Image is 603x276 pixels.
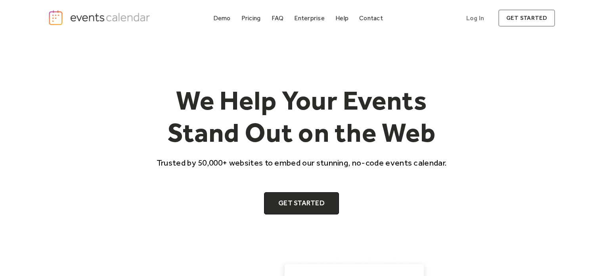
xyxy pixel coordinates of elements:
div: Contact [359,16,383,20]
div: Demo [213,16,231,20]
a: Get Started [264,192,339,214]
div: Pricing [241,16,261,20]
a: Enterprise [291,13,327,23]
div: Enterprise [294,16,324,20]
a: Log In [458,10,492,27]
h1: We Help Your Events Stand Out on the Web [149,84,454,149]
a: Pricing [238,13,264,23]
a: get started [498,10,555,27]
a: Contact [356,13,386,23]
p: Trusted by 50,000+ websites to embed our stunning, no-code events calendar. [149,157,454,168]
a: Demo [210,13,234,23]
a: Help [332,13,352,23]
a: FAQ [268,13,287,23]
div: Help [335,16,348,20]
div: FAQ [272,16,284,20]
